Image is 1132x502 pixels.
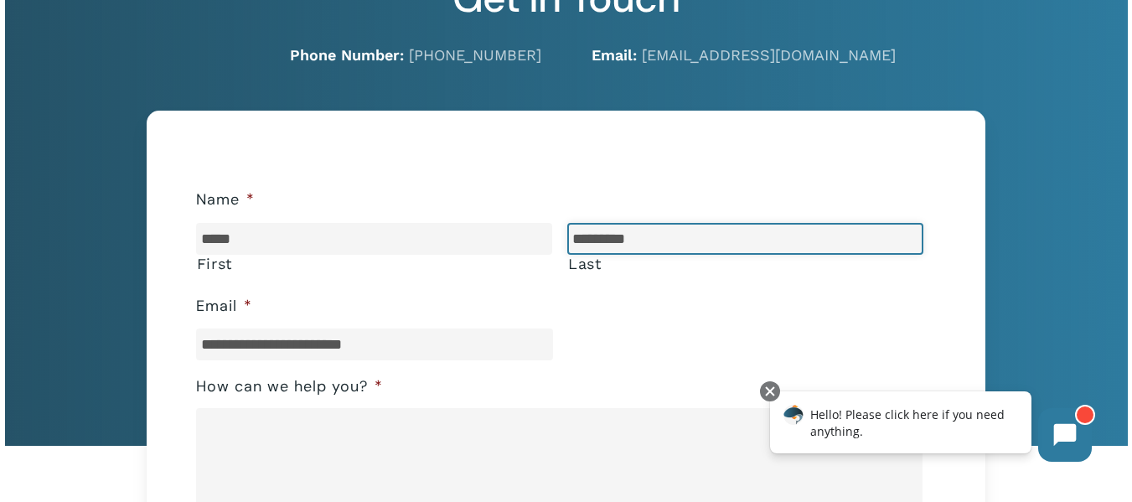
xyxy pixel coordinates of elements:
a: [PHONE_NUMBER] [409,46,541,64]
label: Last [568,256,923,272]
label: First [197,256,552,272]
label: Name [196,190,255,210]
iframe: Chatbot [752,378,1109,479]
label: How can we help you? [196,377,383,396]
strong: Phone Number: [290,46,404,64]
a: [EMAIL_ADDRESS][DOMAIN_NAME] [642,46,896,64]
strong: Email: [592,46,637,64]
label: Email [196,297,252,316]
